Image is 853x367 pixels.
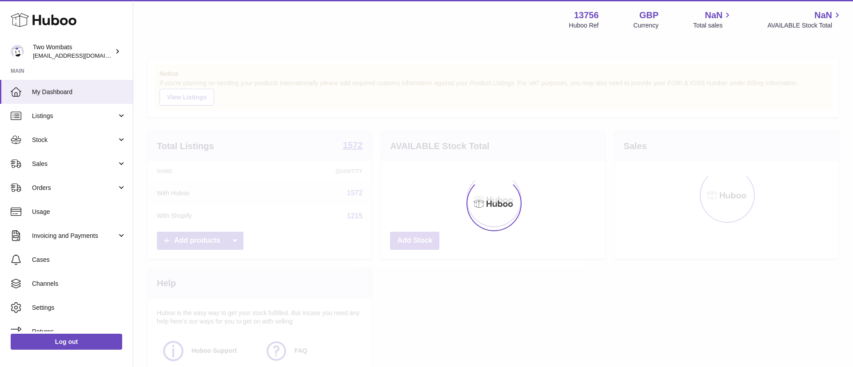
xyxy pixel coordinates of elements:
a: NaN Total sales [693,9,733,30]
span: Sales [32,160,117,168]
span: My Dashboard [32,88,126,96]
span: NaN [814,9,832,21]
span: Settings [32,304,126,312]
div: Huboo Ref [569,21,599,30]
span: Total sales [693,21,733,30]
span: Usage [32,208,126,216]
span: Orders [32,184,117,192]
strong: 13756 [574,9,599,21]
img: internalAdmin-13756@internal.huboo.com [11,45,24,58]
div: Two Wombats [33,43,113,60]
div: Currency [634,21,659,30]
span: Returns [32,328,126,336]
strong: GBP [639,9,658,21]
span: Listings [32,112,117,120]
span: NaN [705,9,722,21]
span: Stock [32,136,117,144]
a: NaN AVAILABLE Stock Total [767,9,842,30]
span: [EMAIL_ADDRESS][DOMAIN_NAME] [33,52,131,59]
span: AVAILABLE Stock Total [767,21,842,30]
span: Invoicing and Payments [32,232,117,240]
a: Log out [11,334,122,350]
span: Channels [32,280,126,288]
span: Cases [32,256,126,264]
